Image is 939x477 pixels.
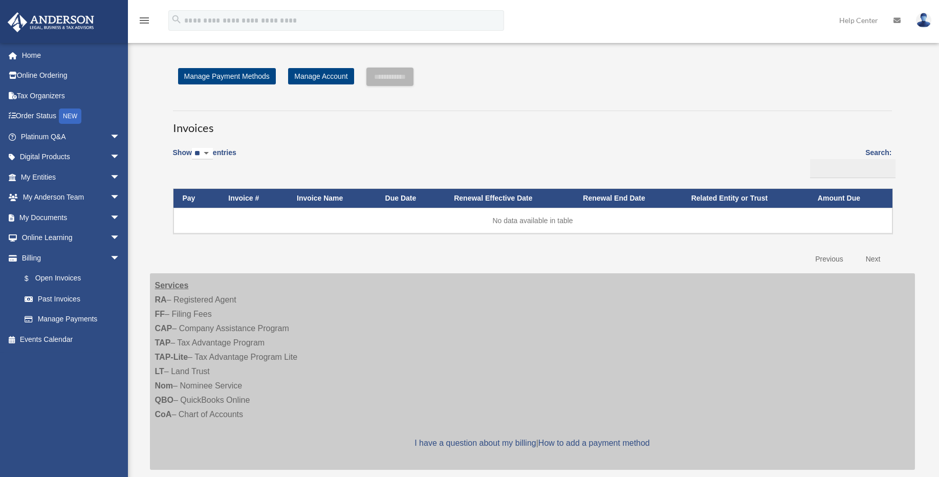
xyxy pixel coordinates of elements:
strong: RA [155,295,167,304]
span: arrow_drop_down [110,187,130,208]
a: Order StatusNEW [7,106,136,127]
a: Past Invoices [14,289,130,309]
th: Renewal Effective Date: activate to sort column ascending [445,189,574,208]
th: Pay: activate to sort column descending [173,189,220,208]
a: Home [7,45,136,66]
span: arrow_drop_down [110,248,130,269]
a: My Anderson Teamarrow_drop_down [7,187,136,208]
a: My Entitiesarrow_drop_down [7,167,136,187]
a: Platinum Q&Aarrow_drop_down [7,126,136,147]
a: Manage Payments [14,309,130,330]
a: Events Calendar [7,329,136,350]
a: Manage Payment Methods [178,68,276,84]
input: Search: [810,159,896,179]
strong: Services [155,281,189,290]
a: menu [138,18,150,27]
h3: Invoices [173,111,892,136]
th: Renewal End Date: activate to sort column ascending [574,189,682,208]
div: NEW [59,109,81,124]
a: Tax Organizers [7,85,136,106]
a: Online Ordering [7,66,136,86]
a: My Documentsarrow_drop_down [7,207,136,228]
th: Invoice Name: activate to sort column ascending [288,189,376,208]
img: User Pic [916,13,931,28]
strong: CAP [155,324,172,333]
a: I have a question about my billing [414,439,536,447]
strong: FF [155,310,165,318]
a: Next [858,249,888,270]
strong: TAP-Lite [155,353,188,361]
p: | [155,436,910,450]
th: Invoice #: activate to sort column ascending [219,189,288,208]
label: Search: [806,146,892,178]
label: Show entries [173,146,236,170]
a: Manage Account [288,68,354,84]
a: Online Learningarrow_drop_down [7,228,136,248]
strong: QBO [155,396,173,404]
strong: Nom [155,381,173,390]
strong: LT [155,367,164,376]
span: arrow_drop_down [110,228,130,249]
th: Due Date: activate to sort column ascending [376,189,445,208]
span: $ [30,272,35,285]
a: Digital Productsarrow_drop_down [7,147,136,167]
select: Showentries [192,148,213,160]
a: How to add a payment method [538,439,650,447]
span: arrow_drop_down [110,167,130,188]
a: Billingarrow_drop_down [7,248,130,268]
img: Anderson Advisors Platinum Portal [5,12,97,32]
i: search [171,14,182,25]
th: Related Entity or Trust: activate to sort column ascending [682,189,809,208]
a: Previous [807,249,850,270]
span: arrow_drop_down [110,126,130,147]
td: No data available in table [173,208,892,233]
strong: TAP [155,338,171,347]
th: Amount Due: activate to sort column ascending [809,189,892,208]
a: $Open Invoices [14,268,125,289]
div: – Registered Agent – Filing Fees – Company Assistance Program – Tax Advantage Program – Tax Advan... [150,273,915,470]
strong: CoA [155,410,172,419]
span: arrow_drop_down [110,147,130,168]
span: arrow_drop_down [110,207,130,228]
i: menu [138,14,150,27]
